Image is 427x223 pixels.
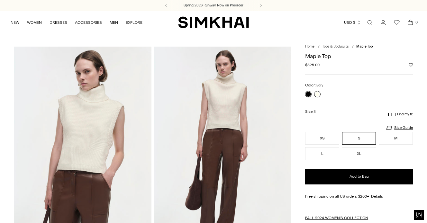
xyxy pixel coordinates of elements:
[178,16,249,29] a: SIMKHAI
[184,3,243,8] a: Spring 2026 Runway, Now on Preorder
[305,53,413,59] h1: Maple Top
[305,216,368,220] a: FALL 2024 WOMEN'S COLLECTION
[305,44,413,49] nav: breadcrumbs
[344,15,361,30] button: USD $
[50,15,67,30] a: DRESSES
[126,15,142,30] a: EXPLORE
[377,16,390,29] a: Go to the account page
[305,44,314,49] a: Home
[356,44,373,49] span: Maple Top
[305,169,413,184] button: Add to Bag
[379,132,413,145] button: M
[413,19,419,25] span: 0
[352,44,354,49] div: /
[318,44,320,49] div: /
[322,44,349,49] a: Tops & Bodysuits
[27,15,42,30] a: WOMEN
[305,147,339,160] button: L
[342,132,376,145] button: S
[305,62,320,68] span: $325.00
[75,15,102,30] a: ACCESSORIES
[409,63,413,67] button: Add to Wishlist
[390,16,403,29] a: Wishlist
[313,110,316,114] span: S
[404,16,417,29] a: Open cart modal
[305,193,413,199] div: Free shipping on all US orders $200+
[363,16,376,29] a: Open search modal
[385,124,413,132] a: Size Guide
[316,83,323,87] span: Ivory
[11,15,19,30] a: NEW
[371,193,383,199] a: Details
[305,82,323,88] label: Color:
[305,109,316,115] label: Size:
[5,199,65,218] iframe: Sign Up via Text for Offers
[305,132,339,145] button: XS
[110,15,118,30] a: MEN
[342,147,376,160] button: XL
[350,174,369,179] span: Add to Bag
